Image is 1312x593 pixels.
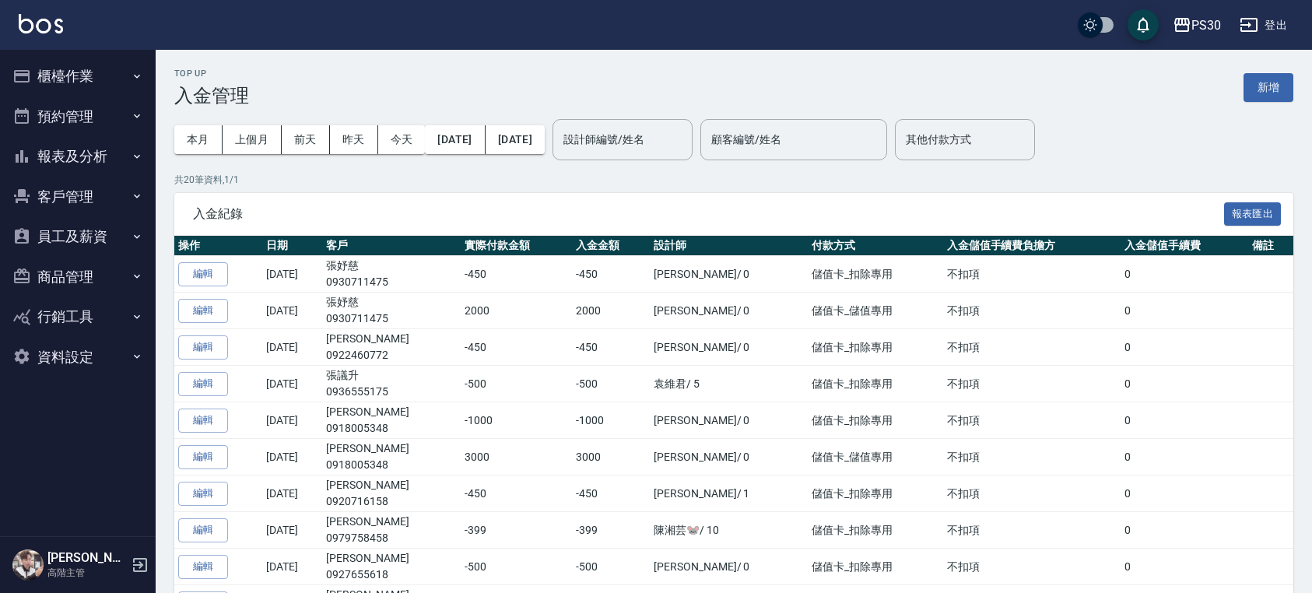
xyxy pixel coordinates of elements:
button: 編輯 [178,409,228,433]
th: 入金儲值手續費 [1121,236,1248,256]
td: 儲值卡_儲值專用 [808,439,942,475]
td: 不扣項 [943,439,1121,475]
td: -500 [461,549,572,585]
td: 不扣項 [943,402,1121,439]
p: 高階主管 [47,566,127,580]
td: 儲值卡_扣除專用 [808,475,942,512]
th: 付款方式 [808,236,942,256]
p: 0930711475 [326,311,457,327]
button: 商品管理 [6,257,149,297]
td: [DATE] [262,512,322,549]
button: 編輯 [178,518,228,542]
td: 0 [1121,549,1248,585]
p: 0922460772 [326,347,457,363]
th: 入金金額 [572,236,650,256]
td: [PERSON_NAME] [322,549,461,585]
td: -450 [461,256,572,293]
td: -450 [461,329,572,366]
p: 0930711475 [326,274,457,290]
td: 儲值卡_扣除專用 [808,329,942,366]
td: 不扣項 [943,366,1121,402]
button: 報表匯出 [1224,202,1282,226]
button: 上個月 [223,125,282,154]
td: [PERSON_NAME] / 0 [650,402,808,439]
td: [PERSON_NAME] / 0 [650,329,808,366]
td: -450 [572,256,650,293]
button: 編輯 [178,482,228,506]
p: 0918005348 [326,457,457,473]
p: 0979758458 [326,530,457,546]
td: 張議升 [322,366,461,402]
th: 操作 [174,236,262,256]
button: save [1128,9,1159,40]
td: 0 [1121,512,1248,549]
td: 0 [1121,366,1248,402]
td: 0 [1121,439,1248,475]
button: 編輯 [178,262,228,286]
td: 儲值卡_扣除專用 [808,402,942,439]
td: 儲值卡_扣除專用 [808,549,942,585]
td: 儲值卡_儲值專用 [808,293,942,329]
button: 本月 [174,125,223,154]
td: 張妤慈 [322,293,461,329]
button: 預約管理 [6,96,149,137]
td: 2000 [461,293,572,329]
td: 3000 [572,439,650,475]
td: [PERSON_NAME] / 0 [650,256,808,293]
img: Person [12,549,44,581]
button: 登出 [1233,11,1293,40]
button: PS30 [1166,9,1227,41]
p: 0936555175 [326,384,457,400]
a: 報表匯出 [1224,205,1282,220]
td: [PERSON_NAME] [322,402,461,439]
td: 不扣項 [943,549,1121,585]
td: [PERSON_NAME] [322,475,461,512]
td: [DATE] [262,475,322,512]
td: 0 [1121,475,1248,512]
h3: 入金管理 [174,85,249,107]
td: 3000 [461,439,572,475]
div: PS30 [1191,16,1221,35]
td: 儲值卡_扣除專用 [808,512,942,549]
th: 實際付款金額 [461,236,572,256]
td: 0 [1121,256,1248,293]
button: 編輯 [178,555,228,579]
td: [DATE] [262,256,322,293]
h5: [PERSON_NAME] [47,550,127,566]
td: 張妤慈 [322,256,461,293]
button: 今天 [378,125,426,154]
td: [PERSON_NAME] [322,329,461,366]
th: 日期 [262,236,322,256]
td: 0 [1121,402,1248,439]
button: 櫃檯作業 [6,56,149,96]
td: 不扣項 [943,293,1121,329]
td: [PERSON_NAME] [322,512,461,549]
td: [DATE] [262,402,322,439]
td: 不扣項 [943,512,1121,549]
td: -1000 [572,402,650,439]
a: 新增 [1244,79,1293,94]
td: [PERSON_NAME] / 0 [650,293,808,329]
button: 行銷工具 [6,296,149,337]
button: 客戶管理 [6,177,149,217]
td: 不扣項 [943,256,1121,293]
td: 2000 [572,293,650,329]
img: Logo [19,14,63,33]
td: 不扣項 [943,475,1121,512]
td: -450 [572,475,650,512]
td: -500 [572,549,650,585]
td: [PERSON_NAME] / 0 [650,549,808,585]
button: 新增 [1244,73,1293,102]
p: 共 20 筆資料, 1 / 1 [174,173,1293,187]
td: [DATE] [262,293,322,329]
td: 0 [1121,329,1248,366]
td: 儲值卡_扣除專用 [808,256,942,293]
th: 客戶 [322,236,461,256]
td: [DATE] [262,366,322,402]
th: 設計師 [650,236,808,256]
button: 編輯 [178,335,228,360]
p: 0918005348 [326,420,457,437]
button: 昨天 [330,125,378,154]
button: 編輯 [178,372,228,396]
td: [DATE] [262,549,322,585]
